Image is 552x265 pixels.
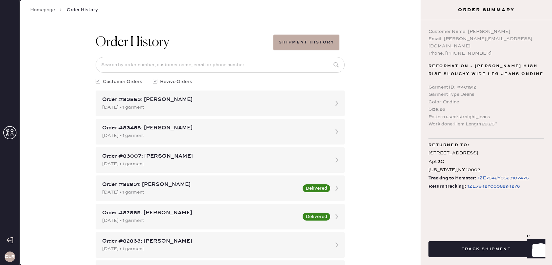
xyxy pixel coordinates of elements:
[428,174,476,182] span: Tracking to Hemster:
[30,7,55,13] a: Homepage
[521,235,549,264] iframe: Front Chat
[428,28,544,35] div: Customer Name: [PERSON_NAME]
[428,141,470,149] span: Returned to:
[102,160,326,168] div: [DATE] • 1 garment
[428,98,544,106] div: Color : Ondine
[421,7,552,13] h3: Order Summary
[468,182,520,190] div: https://www.ups.com/track?loc=en_US&tracknum=1ZE7542Y0308294276&requester=WT/trackdetails
[273,35,339,50] button: Shipment History
[102,237,326,245] div: Order #82863: [PERSON_NAME]
[428,106,544,113] div: Size : 26
[102,124,326,132] div: Order #83468: [PERSON_NAME]
[102,209,299,217] div: Order #82865: [PERSON_NAME]
[428,50,544,57] div: Phone: [PHONE_NUMBER]
[428,241,544,257] button: Track Shipment
[67,7,98,13] span: Order History
[428,149,544,174] div: [STREET_ADDRESS] Apt 3C [US_STATE] , NY 10002
[428,62,544,78] span: Reformation - [PERSON_NAME] High Rise Slouchy Wide Leg Jeans Ondine
[96,57,345,73] input: Search by order number, customer name, email or phone number
[103,78,142,85] span: Customer Orders
[428,84,544,91] div: Garment ID : # 401912
[102,217,299,224] div: [DATE] • 1 garment
[102,132,326,139] div: [DATE] • 1 garment
[428,120,544,128] div: Work done : Hem Length 29.25”
[303,184,330,192] button: Delivered
[102,181,299,189] div: Order #82931: [PERSON_NAME]
[5,254,15,259] h3: CLR
[102,104,326,111] div: [DATE] • 1 garment
[102,96,326,104] div: Order #83553: [PERSON_NAME]
[102,152,326,160] div: Order #83007: [PERSON_NAME]
[466,182,520,191] a: 1ZE7542Y0308294276
[428,91,544,98] div: Garment Type : Jeans
[428,113,544,120] div: Pattern used : straight_jeans
[476,174,529,182] a: 1ZE7542Y0323107476
[428,246,544,252] a: Track Shipment
[96,35,169,50] h1: Order History
[428,35,544,50] div: Email: [PERSON_NAME][EMAIL_ADDRESS][DOMAIN_NAME]
[102,245,326,252] div: [DATE] • 1 garment
[303,213,330,221] button: Delivered
[428,182,466,191] span: Return tracking:
[478,174,529,182] div: https://www.ups.com/track?loc=en_US&tracknum=1ZE7542Y0323107476&requester=WT/trackdetails
[102,189,299,196] div: [DATE] • 1 garment
[160,78,192,85] span: Revive Orders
